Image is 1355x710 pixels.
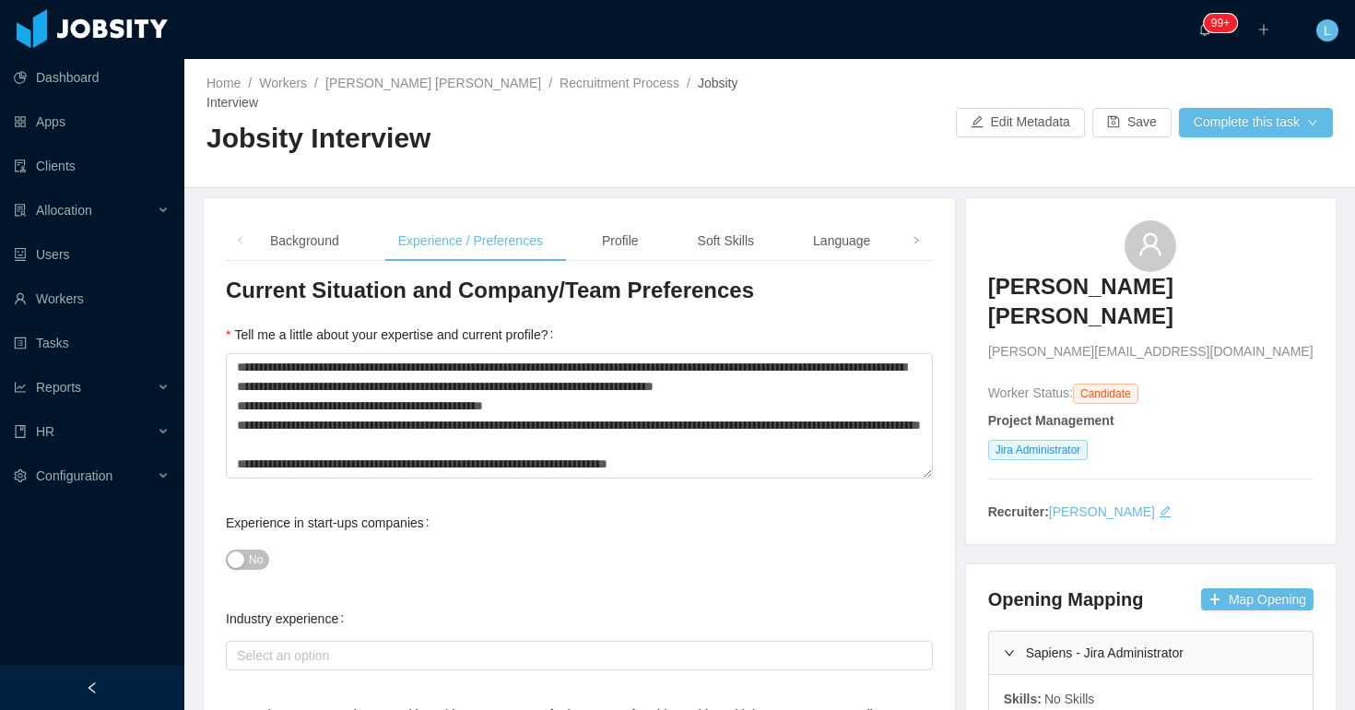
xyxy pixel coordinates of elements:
button: Complete this taskicon: down [1179,108,1333,137]
button: icon: plusMap Opening [1201,588,1314,610]
span: HR [36,424,54,439]
button: icon: editEdit Metadata [956,108,1085,137]
a: icon: auditClients [14,148,170,184]
a: icon: appstoreApps [14,103,170,140]
textarea: Tell me a little about your expertise and current profile? [226,353,933,479]
strong: Project Management [988,413,1114,428]
div: icon: rightSapiens - Jira Administrator [989,632,1313,674]
strong: Recruiter: [988,504,1049,519]
span: / [687,76,690,90]
div: Profile [587,220,654,262]
div: Select an option [237,646,913,665]
button: icon: saveSave [1092,108,1172,137]
div: Soft Skills [683,220,769,262]
i: icon: bell [1198,23,1211,36]
a: icon: pie-chartDashboard [14,59,170,96]
input: Industry experience [231,645,242,667]
a: Home [206,76,241,90]
i: icon: solution [14,204,27,217]
span: Candidate [1073,384,1138,404]
i: icon: user [1137,231,1163,257]
i: icon: setting [14,469,27,482]
h3: Current Situation and Company/Team Preferences [226,276,933,305]
span: / [548,76,552,90]
span: Configuration [36,468,112,483]
a: [PERSON_NAME] [1049,504,1155,519]
a: icon: profileTasks [14,325,170,361]
label: Industry experience [226,611,351,626]
i: icon: line-chart [14,381,27,394]
span: [PERSON_NAME][EMAIL_ADDRESS][DOMAIN_NAME] [988,342,1313,361]
a: [PERSON_NAME] [PERSON_NAME] [988,272,1314,343]
i: icon: plus [1257,23,1270,36]
span: / [248,76,252,90]
i: icon: edit [1159,505,1172,518]
h4: Opening Mapping [988,586,1144,612]
h3: [PERSON_NAME] [PERSON_NAME] [988,272,1314,332]
a: icon: userWorkers [14,280,170,317]
div: No Skills [1043,690,1095,709]
span: Reports [36,380,81,395]
div: Language [798,220,885,262]
label: Tell me a little about your expertise and current profile? [226,327,560,342]
a: Recruitment Process [560,76,679,90]
div: Background [255,220,354,262]
div: Experience / Preferences [383,220,558,262]
span: Worker Status: [988,385,1073,400]
span: / [314,76,318,90]
i: icon: right [912,236,921,245]
span: Allocation [36,203,92,218]
i: icon: book [14,425,27,438]
a: Workers [259,76,307,90]
button: Experience in start-ups companies [226,550,269,570]
span: L [1324,19,1331,41]
a: icon: robotUsers [14,236,170,273]
strong: Skills: [1004,692,1042,706]
i: icon: right [1004,647,1015,658]
sup: 2119 [1204,14,1237,32]
span: No [249,550,263,569]
span: Jira Administrator [988,440,1089,460]
i: icon: left [236,236,245,245]
label: Experience in start-ups companies [226,515,437,530]
a: [PERSON_NAME] [PERSON_NAME] [325,76,541,90]
h2: Jobsity Interview [206,120,770,158]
